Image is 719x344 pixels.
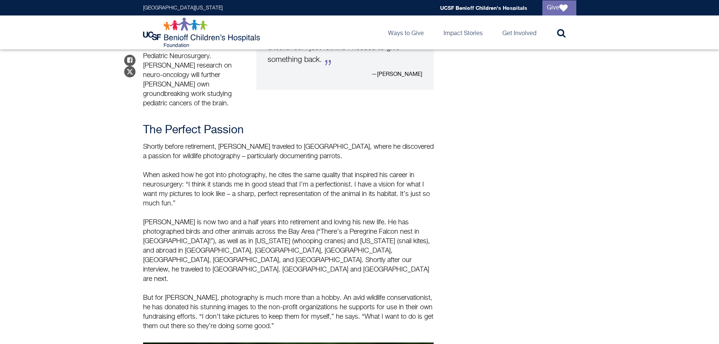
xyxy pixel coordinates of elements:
p: When asked how he got into photography, he cites the same quality that inspired his career in neu... [143,171,434,208]
p: But for [PERSON_NAME], photography is much more than a hobby. An avid wildlife conservationist, h... [143,293,434,331]
a: Ways to Give [382,15,430,49]
a: UCSF Benioff Children's Hospitals [440,5,527,11]
img: Logo for UCSF Benioff Children's Hospitals Foundation [143,17,262,48]
p: [PERSON_NAME] is now two and a half years into retirement and loving his new life. He has photogr... [143,218,434,284]
h3: The Perfect Passion [143,123,434,137]
footer: [PERSON_NAME] [268,70,422,79]
a: Give [542,0,576,15]
p: Shortly before retirement, [PERSON_NAME] traveled to [GEOGRAPHIC_DATA], where he discovered a pas... [143,142,434,161]
a: Get Involved [496,15,542,49]
a: [GEOGRAPHIC_DATA][US_STATE] [143,5,223,11]
a: Impact Stories [437,15,489,49]
p: This summer, [PERSON_NAME], MD, was recruited to UCSF and will become the [PERSON_NAME], MD, PhD ... [143,14,434,108]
